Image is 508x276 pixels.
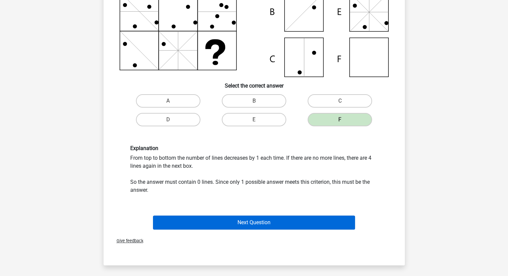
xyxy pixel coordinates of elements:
label: D [136,113,200,126]
span: Give feedback [111,238,143,243]
div: From top to bottom the number of lines decreases by 1 each time. If there are no more lines, ther... [125,145,383,194]
h6: Explanation [130,145,378,151]
label: C [308,94,372,108]
label: B [222,94,286,108]
label: A [136,94,200,108]
h6: Select the correct answer [114,77,394,89]
label: F [308,113,372,126]
label: E [222,113,286,126]
button: Next Question [153,216,355,230]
